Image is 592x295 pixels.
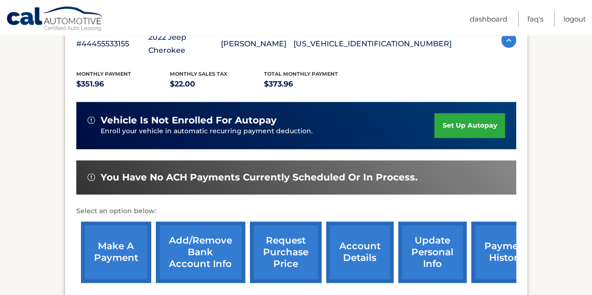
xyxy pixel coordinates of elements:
[101,126,435,137] p: Enroll your vehicle in automatic recurring payment deduction.
[471,222,541,283] a: payment history
[148,31,221,57] p: 2022 Jeep Cherokee
[434,113,504,138] a: set up autopay
[501,33,516,48] img: accordion-active.svg
[88,173,95,181] img: alert-white.svg
[170,71,227,77] span: Monthly sales Tax
[398,222,467,283] a: update personal info
[264,71,338,77] span: Total Monthly Payment
[264,78,358,91] p: $373.96
[563,11,586,27] a: Logout
[6,6,104,33] a: Cal Automotive
[101,115,277,126] span: vehicle is not enrolled for autopay
[76,206,516,217] p: Select an option below:
[221,37,293,50] p: [PERSON_NAME]
[293,37,452,50] p: [US_VEHICLE_IDENTIFICATION_NUMBER]
[81,222,151,283] a: make a payment
[156,222,245,283] a: Add/Remove bank account info
[527,11,543,27] a: FAQ's
[76,78,170,91] p: $351.96
[76,37,149,50] p: #44455533155
[170,78,264,91] p: $22.00
[470,11,507,27] a: Dashboard
[101,172,417,183] span: You have no ACH payments currently scheduled or in process.
[326,222,394,283] a: account details
[76,71,131,77] span: Monthly Payment
[88,116,95,124] img: alert-white.svg
[250,222,322,283] a: request purchase price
